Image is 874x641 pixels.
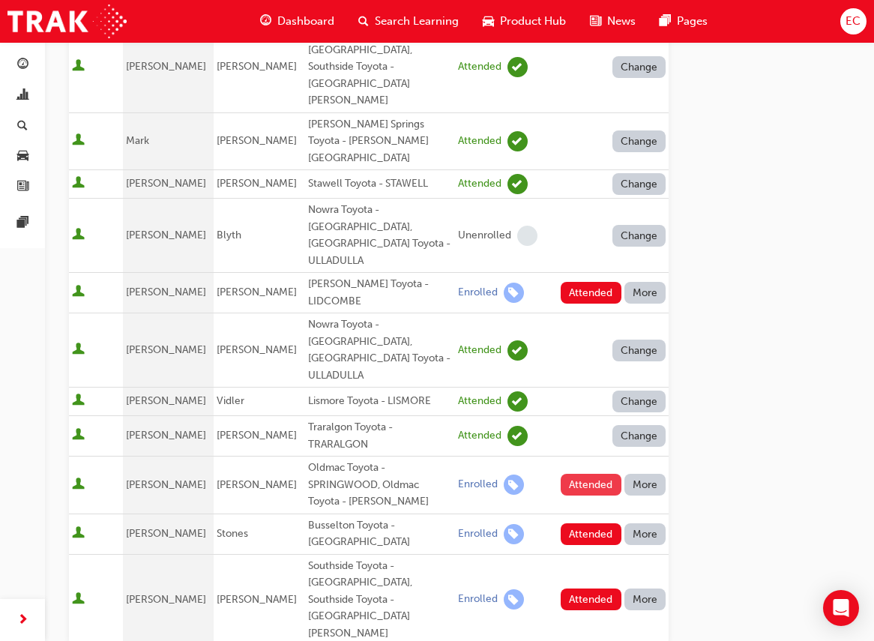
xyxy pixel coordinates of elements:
span: chart-icon [17,89,28,103]
span: User is active [72,228,85,243]
span: next-icon [17,611,28,630]
span: guage-icon [260,12,271,31]
span: [PERSON_NAME] [217,429,297,442]
a: guage-iconDashboard [248,6,346,37]
span: learningRecordVerb_ENROLL-icon [504,589,524,610]
span: [PERSON_NAME] [217,593,297,606]
span: learningRecordVerb_NONE-icon [517,226,537,246]
div: Open Intercom Messenger [823,590,859,626]
span: User is active [72,394,85,409]
div: Attended [458,60,501,74]
span: [PERSON_NAME] [217,343,297,356]
div: Nowra Toyota - [GEOGRAPHIC_DATA], [GEOGRAPHIC_DATA] Toyota - ULLADULLA [308,316,452,384]
button: More [624,282,666,304]
button: Change [612,391,666,412]
span: Mark [126,134,149,147]
img: Trak [7,4,127,38]
div: Busselton Toyota - [GEOGRAPHIC_DATA] [308,517,452,551]
div: Lismore Toyota - LISMORE [308,393,452,410]
button: Attended [561,523,621,545]
button: Attended [561,282,621,304]
span: [PERSON_NAME] [217,478,297,491]
button: Attended [561,474,621,496]
span: [PERSON_NAME] [217,60,297,73]
span: News [607,13,636,30]
span: Product Hub [500,13,566,30]
div: Oldmac Toyota - SPRINGWOOD, Oldmac Toyota - [PERSON_NAME] [308,460,452,511]
button: Change [612,340,666,361]
span: [PERSON_NAME] [217,134,297,147]
button: EC [840,8,867,34]
div: Enrolled [458,527,498,541]
span: [PERSON_NAME] [126,429,206,442]
div: Nowra Toyota - [GEOGRAPHIC_DATA], [GEOGRAPHIC_DATA] Toyota - ULLADULLA [308,202,452,269]
span: learningRecordVerb_ATTEND-icon [507,340,528,361]
div: Enrolled [458,286,498,300]
div: Attended [458,429,501,443]
span: guage-icon [17,58,28,72]
span: [PERSON_NAME] [126,286,206,298]
a: search-iconSearch Learning [346,6,471,37]
span: User is active [72,428,85,443]
span: User is active [72,592,85,607]
div: Enrolled [458,592,498,607]
div: Attended [458,177,501,191]
span: news-icon [590,12,601,31]
button: Attended [561,589,621,610]
span: [PERSON_NAME] [126,343,206,356]
span: learningRecordVerb_ENROLL-icon [504,475,524,495]
span: Search Learning [375,13,459,30]
span: User is active [72,478,85,493]
div: Southside Toyota - [GEOGRAPHIC_DATA], Southside Toyota - [GEOGRAPHIC_DATA][PERSON_NAME] [308,25,452,109]
a: news-iconNews [578,6,648,37]
span: User is active [72,176,85,191]
span: pages-icon [660,12,671,31]
div: Traralgon Toyota - TRARALGON [308,419,452,453]
span: [PERSON_NAME] [217,286,297,298]
span: learningRecordVerb_ATTEND-icon [507,426,528,446]
span: learningRecordVerb_ATTEND-icon [507,391,528,412]
span: [PERSON_NAME] [126,177,206,190]
span: learningRecordVerb_ENROLL-icon [504,283,524,303]
button: Change [612,173,666,195]
span: EC [846,13,861,30]
span: User is active [72,59,85,74]
span: pages-icon [17,217,28,230]
span: learningRecordVerb_ATTEND-icon [507,131,528,151]
span: User is active [72,133,85,148]
div: Attended [458,134,501,148]
a: car-iconProduct Hub [471,6,578,37]
span: [PERSON_NAME] [126,593,206,606]
span: Blyth [217,229,241,241]
span: [PERSON_NAME] [126,394,206,407]
span: [PERSON_NAME] [126,229,206,241]
span: [PERSON_NAME] [126,60,206,73]
span: User is active [72,285,85,300]
div: Enrolled [458,478,498,492]
button: More [624,589,666,610]
span: search-icon [17,119,28,133]
button: Change [612,225,666,247]
span: [PERSON_NAME] [126,527,206,540]
div: Stawell Toyota - STAWELL [308,175,452,193]
div: Unenrolled [458,229,511,243]
div: Attended [458,394,501,409]
span: Vidler [217,394,244,407]
span: User is active [72,343,85,358]
div: Attended [458,343,501,358]
span: [PERSON_NAME] [217,177,297,190]
span: learningRecordVerb_ATTEND-icon [507,174,528,194]
span: User is active [72,526,85,541]
div: [PERSON_NAME] Springs Toyota - [PERSON_NAME][GEOGRAPHIC_DATA] [308,116,452,167]
button: More [624,523,666,545]
span: Stones [217,527,248,540]
span: learningRecordVerb_ENROLL-icon [504,524,524,544]
button: Change [612,56,666,78]
span: news-icon [17,180,28,193]
span: Dashboard [277,13,334,30]
span: search-icon [358,12,369,31]
span: Pages [677,13,708,30]
span: [PERSON_NAME] [126,478,206,491]
button: Change [612,425,666,447]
